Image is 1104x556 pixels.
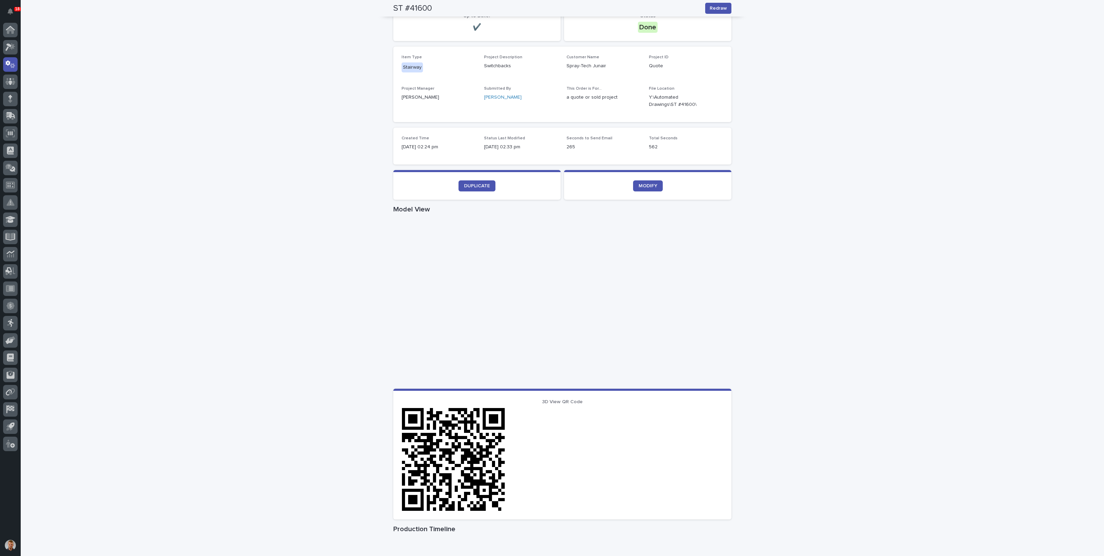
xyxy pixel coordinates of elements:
[566,55,599,59] span: Customer Name
[640,13,655,18] span: Status
[639,183,657,188] span: MODIFY
[710,5,727,12] span: Redraw
[459,180,495,191] a: DUPLICATE
[566,87,602,91] span: This Order is For...
[402,408,505,511] img: QR Code
[484,55,522,59] span: Project Description
[566,94,641,101] p: a quote or sold project
[484,87,511,91] span: Submitted By
[484,136,525,140] span: Status Last Modified
[649,87,674,91] span: File Location
[402,55,422,59] span: Item Type
[649,136,678,140] span: Total Seconds
[542,399,583,404] span: 3D View QR Code
[464,183,490,188] span: DUPLICATE
[393,216,731,389] iframe: Model View
[402,23,552,31] p: ✔️
[393,205,731,214] h1: Model View
[484,94,522,101] a: [PERSON_NAME]
[3,538,18,553] button: users-avatar
[402,62,423,72] div: Stairway
[484,143,558,151] p: [DATE] 02:33 pm
[484,62,558,70] p: Switchbacks
[649,55,669,59] span: Project ID
[463,13,491,18] span: Up to Date?
[15,7,20,11] p: 18
[402,136,429,140] span: Created Time
[393,3,432,13] h2: ST #41600
[566,136,612,140] span: Seconds to Send Email
[9,8,18,19] div: Notifications18
[638,22,658,33] div: Done
[566,62,641,70] p: Spray-Tech Junair
[402,143,476,151] p: [DATE] 02:24 pm
[705,3,731,14] button: Redraw
[649,62,723,70] p: Quote
[633,180,663,191] a: MODIFY
[649,143,723,151] p: 562
[566,143,641,151] p: 265
[402,94,476,101] p: [PERSON_NAME]
[393,525,731,533] h1: Production Timeline
[649,94,707,108] : Y:\Automated Drawings\ST #41600\
[402,87,434,91] span: Project Manager
[3,4,18,19] button: Notifications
